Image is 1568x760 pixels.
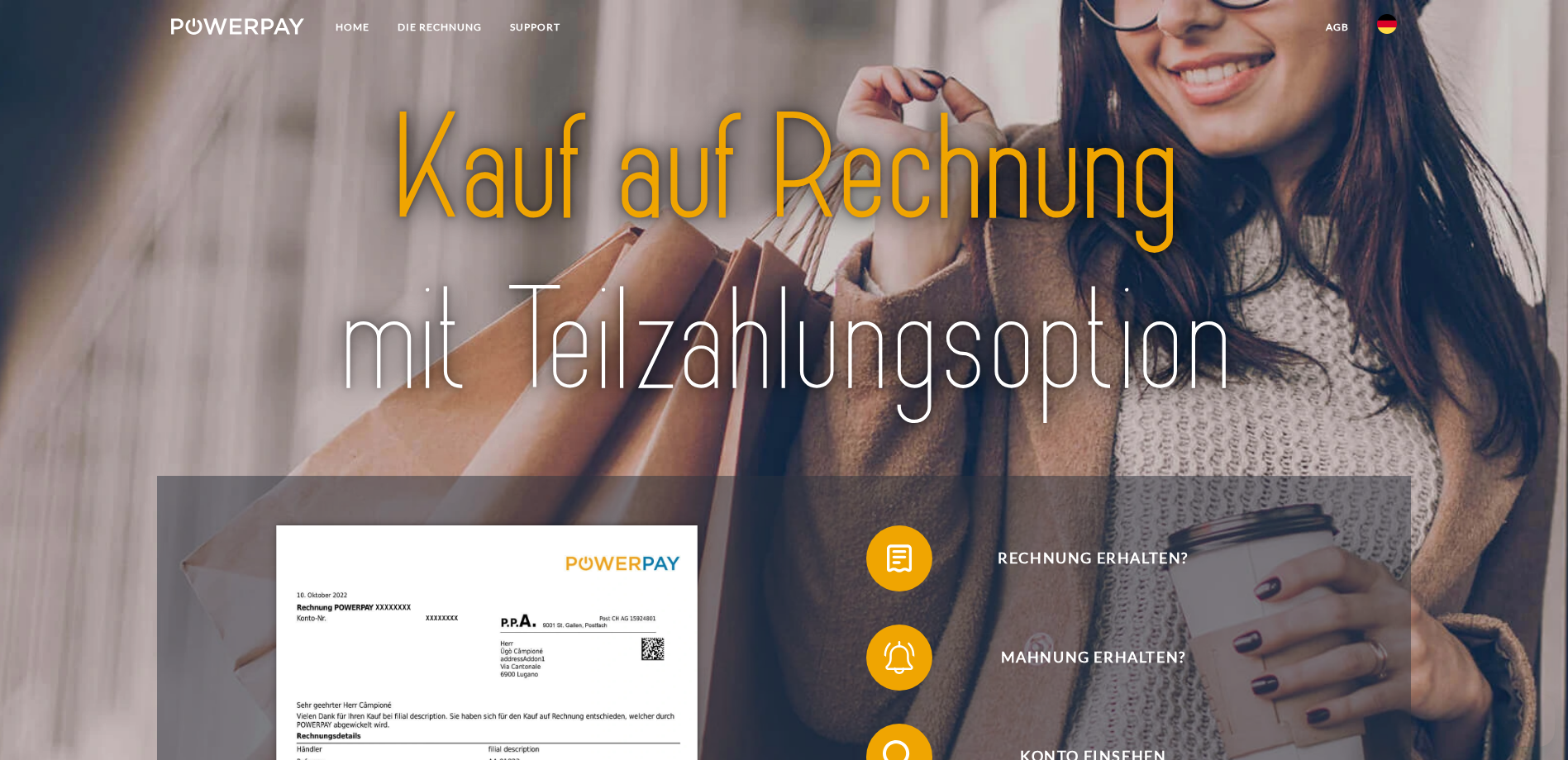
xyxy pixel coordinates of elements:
[890,625,1295,691] span: Mahnung erhalten?
[866,625,1296,691] button: Mahnung erhalten?
[322,12,384,42] a: Home
[879,637,920,678] img: qb_bell.svg
[384,12,496,42] a: DIE RECHNUNG
[890,525,1295,591] span: Rechnung erhalten?
[866,525,1296,591] button: Rechnung erhalten?
[231,76,1337,436] img: title-powerpay_de.svg
[1377,14,1397,34] img: de
[171,18,304,35] img: logo-powerpay-white.svg
[496,12,574,42] a: SUPPORT
[1502,694,1555,747] iframe: Schaltfläche zum Öffnen des Messaging-Fensters
[1312,12,1363,42] a: agb
[879,538,920,579] img: qb_bill.svg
